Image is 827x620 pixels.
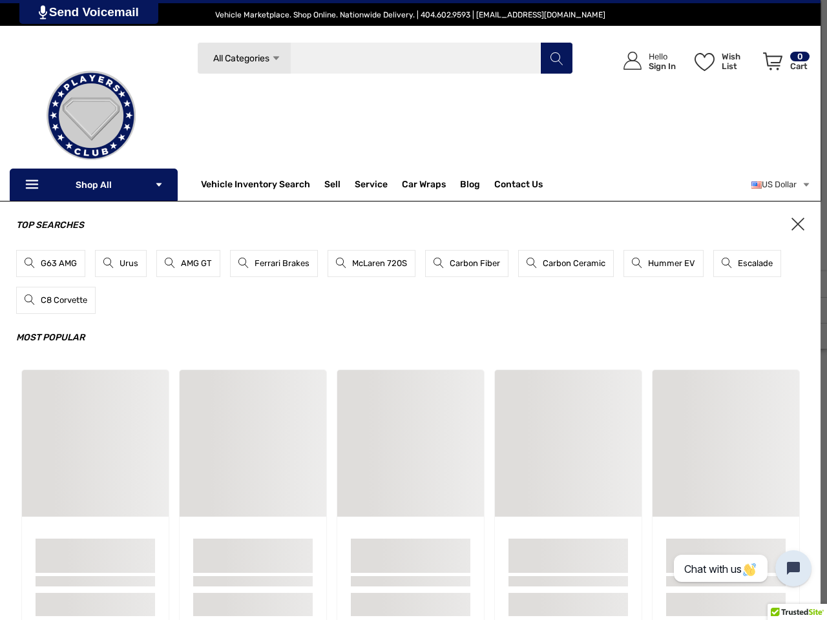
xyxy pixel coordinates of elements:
[351,539,470,557] a: Sample Card Title
[95,250,147,277] a: Urus
[666,539,786,557] a: Sample Card Title
[215,10,605,19] span: Vehicle Marketplace. Shop Online. Nationwide Delivery. | 404.602.9593 | [EMAIL_ADDRESS][DOMAIN_NAME]
[337,370,484,517] a: Sample Card
[495,370,642,517] a: Sample Card
[790,52,810,61] p: 0
[16,330,804,346] h3: Most Popular
[201,179,310,193] a: Vehicle Inventory Search
[39,5,47,19] img: PjwhLS0gR2VuZXJhdG9yOiBHcmF2aXQuaW8gLS0+PHN2ZyB4bWxucz0iaHR0cDovL3d3dy53My5vcmcvMjAwMC9zdmciIHhtb...
[16,250,85,277] a: G63 AMG
[22,370,169,517] a: Sample Card
[623,52,642,70] svg: Icon User Account
[689,39,757,83] a: Wish List Wish List
[791,218,804,231] span: ×
[460,179,480,193] a: Blog
[757,39,811,89] a: Cart with 0 items
[180,370,326,517] a: Sample Card
[623,250,704,277] a: Hummer EV
[16,218,804,233] h3: Top Searches
[213,53,269,64] span: All Categories
[722,52,756,71] p: Wish List
[540,42,572,74] button: Search
[197,42,291,74] a: All Categories Icon Arrow Down Icon Arrow Up
[355,179,388,193] a: Service
[653,370,799,517] a: Sample Card
[10,169,178,201] p: Shop All
[154,180,163,189] svg: Icon Arrow Down
[751,172,811,198] a: USD
[193,539,313,557] a: Sample Card Title
[695,53,715,71] svg: Wish List
[36,539,155,557] a: Sample Card Title
[763,52,782,70] svg: Review Your Cart
[328,250,415,277] a: McLaren 720S
[518,250,614,277] a: Carbon Ceramic
[24,178,43,192] svg: Icon Line
[494,179,543,193] a: Contact Us
[26,51,156,180] img: Players Club | Cars For Sale
[230,250,318,277] a: Ferrari Brakes
[508,539,628,557] a: Sample Card Title
[790,61,810,71] p: Cart
[713,250,781,277] a: Escalade
[425,250,508,277] a: Carbon Fiber
[271,54,281,63] svg: Icon Arrow Down
[16,287,96,314] a: C8 Corvette
[324,179,340,193] span: Sell
[649,52,676,61] p: Hello
[402,179,446,193] span: Car Wraps
[402,172,460,198] a: Car Wraps
[609,39,682,83] a: Sign in
[324,172,355,198] a: Sell
[156,250,220,277] a: AMG GT
[649,61,676,71] p: Sign In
